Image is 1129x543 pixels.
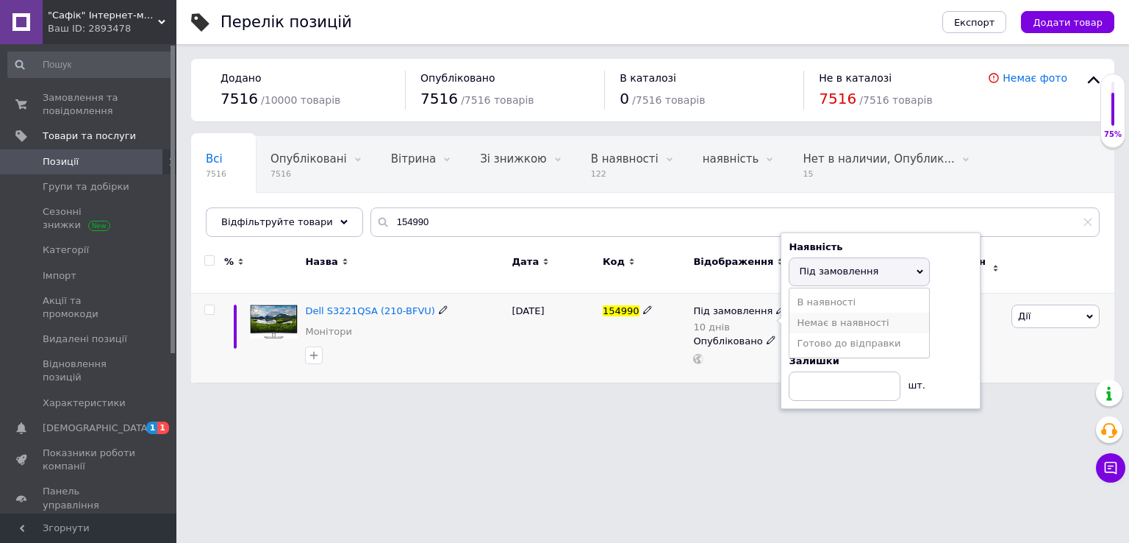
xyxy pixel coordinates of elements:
[461,94,534,106] span: / 7516 товарів
[620,72,676,84] span: В каталозі
[43,447,136,473] span: Показники роботи компанії
[859,94,932,106] span: / 7516 товарів
[221,15,352,30] div: Перелік позицій
[391,152,436,166] span: Вітрина
[221,90,258,107] span: 7516
[788,137,983,193] div: Нет в наличии, Опубликованные
[420,90,458,107] span: 7516
[789,313,929,333] li: Немає в наявності
[703,152,759,166] span: наявність
[157,422,169,434] span: 1
[48,9,158,22] span: "Сафік" Інтернет-магазин електротоварів
[221,72,261,84] span: Додано
[591,168,659,180] span: 122
[43,294,136,321] span: Акції та промокоди
[693,305,773,321] span: Під замовлення
[819,72,892,84] span: Не в каталозі
[819,90,856,107] span: 7516
[803,168,954,180] span: 15
[789,355,972,368] div: Залишки
[270,168,347,180] span: 7516
[7,52,173,78] input: Пошук
[206,168,226,180] span: 7516
[789,333,929,354] li: Готово до відправки
[900,372,930,392] div: шт.
[803,152,954,166] span: Нет в наличии, Опублик...
[1021,11,1114,33] button: Додати товар
[48,22,176,35] div: Ваш ID: 2893478
[43,485,136,511] span: Панель управління
[370,207,1100,237] input: Пошук по назві позиції, артикулу і пошуковим запитам
[603,305,639,316] span: 154990
[146,422,158,434] span: 1
[206,152,223,166] span: Всі
[43,269,76,283] span: Імпорт
[693,322,786,333] div: 10 днів
[43,333,127,346] span: Видалені позиції
[206,208,265,221] span: Приховані
[43,155,79,168] span: Позиції
[512,255,540,269] span: Дата
[420,72,495,84] span: Опубліковано
[305,325,352,338] a: Монітори
[693,255,773,269] span: Відображення
[224,255,234,269] span: %
[43,244,89,257] span: Категорії
[221,216,333,227] span: Відфільтруйте товари
[270,152,347,166] span: Опубліковані
[261,94,340,106] span: / 10000 товарів
[1096,453,1125,483] button: Чат з покупцем
[43,91,136,118] span: Замовлення та повідомлення
[43,422,151,435] span: [DEMOGRAPHIC_DATA]
[693,335,817,348] div: Опубліковано
[603,255,625,269] span: Код
[632,94,705,106] span: / 7516 товарів
[509,294,599,383] div: [DATE]
[480,152,546,166] span: Зі знижкою
[954,17,995,28] span: Експорт
[305,305,434,316] a: Dell S3221QSA (210-BFVU)
[1101,129,1125,140] div: 75%
[43,180,129,194] span: Групи та добірки
[43,397,126,410] span: Характеристики
[789,292,929,313] li: В наявності
[799,266,878,277] span: Під замовлення
[789,241,972,254] div: Наявність
[305,255,337,269] span: Назва
[942,11,1007,33] button: Експорт
[43,129,136,143] span: Товари та послуги
[620,90,629,107] span: 0
[591,152,659,166] span: В наявності
[43,205,136,232] span: Сезонні знижки
[43,358,136,384] span: Відновлення позицій
[1033,17,1103,28] span: Додати товар
[1003,72,1067,84] a: Немає фото
[1018,310,1031,322] span: Дії
[250,305,298,338] img: Dell S3221QSA (210-BFVU)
